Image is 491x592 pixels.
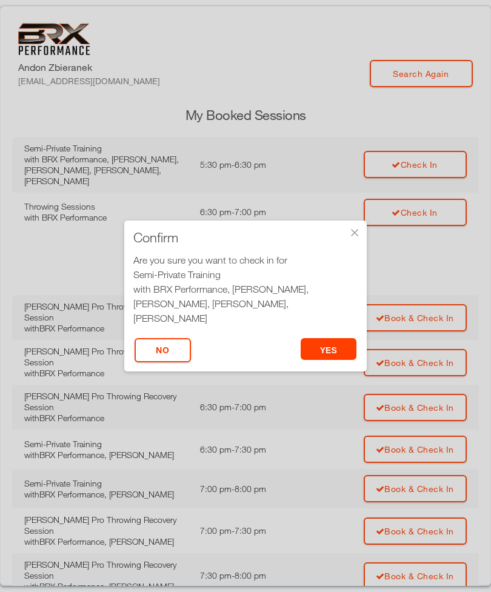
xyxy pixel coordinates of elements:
div: Semi-Private Training [133,267,358,282]
button: yes [301,338,357,360]
div: with BRX Performance, [PERSON_NAME], [PERSON_NAME], [PERSON_NAME], [PERSON_NAME] [133,282,358,325]
div: Are you sure you want to check in for at 5:30 pm? [133,253,358,340]
div: × [349,227,361,239]
span: Confirm [133,231,178,244]
button: No [135,338,191,362]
